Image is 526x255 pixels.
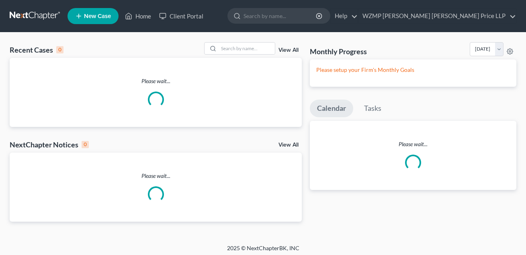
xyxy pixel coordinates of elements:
a: Tasks [357,100,389,117]
a: Client Portal [155,9,207,23]
a: Home [121,9,155,23]
a: View All [278,47,299,53]
div: NextChapter Notices [10,140,89,149]
p: Please wait... [310,140,516,148]
input: Search by name... [244,8,317,23]
span: New Case [84,13,111,19]
div: Recent Cases [10,45,63,55]
div: 0 [82,141,89,148]
p: Please setup your Firm's Monthly Goals [316,66,510,74]
input: Search by name... [219,43,275,54]
h3: Monthly Progress [310,47,367,56]
a: View All [278,142,299,148]
a: Help [331,9,358,23]
p: Please wait... [10,172,302,180]
a: WZMP [PERSON_NAME] [PERSON_NAME] Price LLP [358,9,516,23]
div: 0 [56,46,63,53]
a: Calendar [310,100,353,117]
p: Please wait... [10,77,302,85]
